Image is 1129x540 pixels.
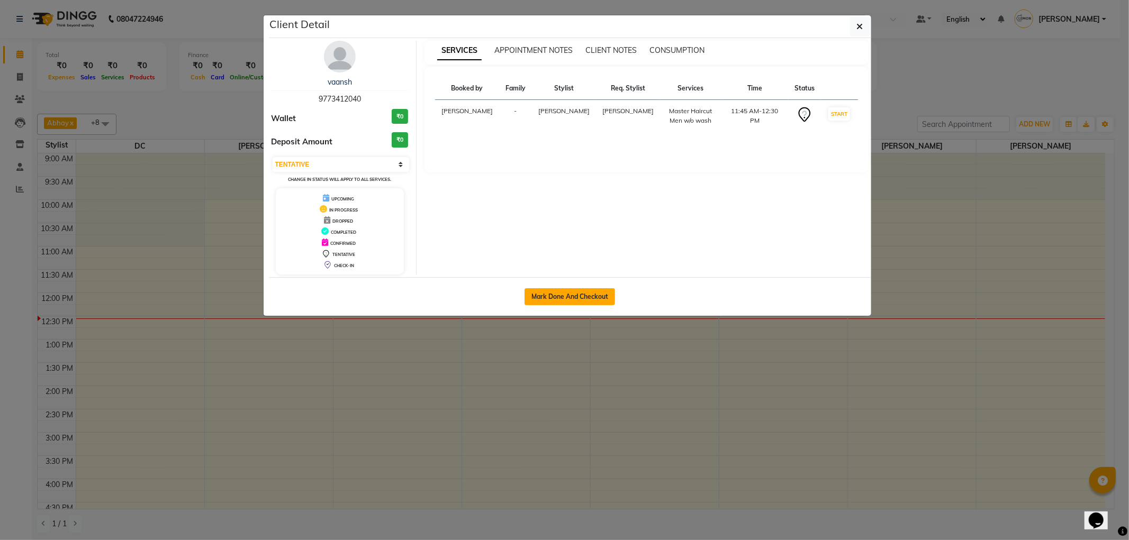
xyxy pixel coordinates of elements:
span: [PERSON_NAME] [538,107,590,115]
span: [PERSON_NAME] [602,107,654,115]
h3: ₹0 [392,109,408,124]
span: COMPLETED [331,230,356,235]
button: Mark Done And Checkout [525,288,615,305]
span: DROPPED [332,218,353,224]
div: Master Haircut Men w/o wash [666,106,715,125]
td: [PERSON_NAME] [435,100,499,132]
th: Services [660,77,721,100]
a: vaansh [328,77,352,87]
h5: Client Detail [270,16,330,32]
th: Time [721,77,789,100]
h3: ₹0 [392,132,408,148]
small: Change in status will apply to all services. [288,177,391,182]
th: Status [788,77,821,100]
span: CHECK-IN [334,263,354,268]
span: UPCOMING [331,196,354,202]
th: Req. Stylist [596,77,660,100]
span: CONSUMPTION [649,45,705,55]
span: CONFIRMED [330,241,356,246]
span: 9773412040 [319,94,361,104]
td: - [499,100,532,132]
span: Deposit Amount [272,136,333,148]
iframe: chat widget [1085,498,1118,529]
span: Wallet [272,113,296,125]
span: IN PROGRESS [329,207,358,213]
span: CLIENT NOTES [585,45,637,55]
span: SERVICES [437,41,482,60]
th: Family [499,77,532,100]
td: 11:45 AM-12:30 PM [721,100,789,132]
button: START [828,107,850,121]
span: APPOINTMENT NOTES [494,45,573,55]
img: avatar [324,41,356,72]
span: TENTATIVE [332,252,355,257]
th: Booked by [435,77,499,100]
th: Stylist [532,77,596,100]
